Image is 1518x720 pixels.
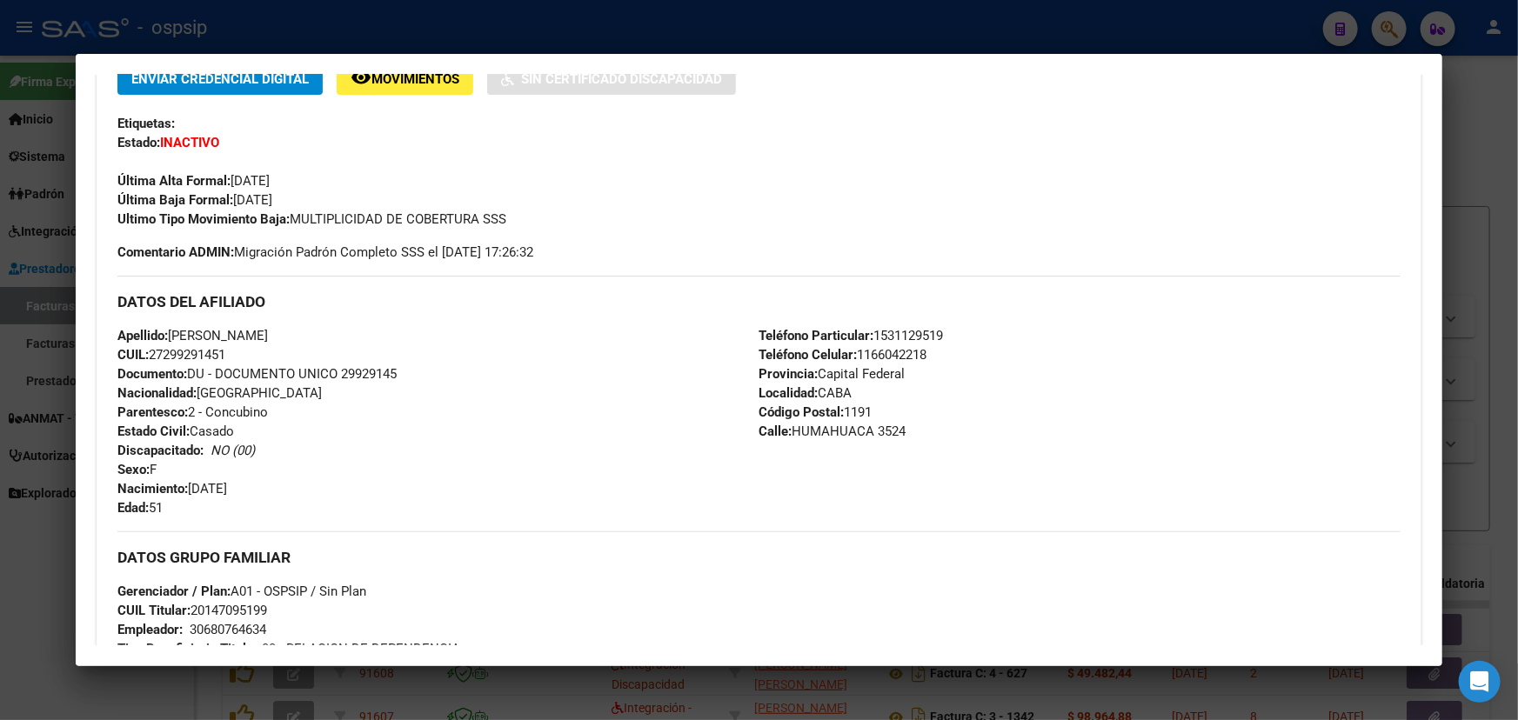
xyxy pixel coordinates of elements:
span: CABA [759,385,853,401]
span: Movimientos [371,71,459,87]
span: Sin Certificado Discapacidad [521,71,722,87]
strong: Documento: [117,366,187,382]
button: Sin Certificado Discapacidad [487,63,736,95]
span: Casado [117,423,234,439]
h3: DATOS DEL AFILIADO [117,292,1401,311]
span: A01 - OSPSIP / Sin Plan [117,583,366,599]
strong: Calle: [759,423,792,439]
strong: CUIL: [117,347,149,363]
strong: Etiquetas: [117,116,175,131]
strong: Teléfono Celular: [759,347,858,363]
span: MULTIPLICIDAD DE COBERTURA SSS [117,211,506,227]
span: DU - DOCUMENTO UNICO 29929145 [117,366,397,382]
strong: Código Postal: [759,404,845,420]
span: Enviar Credencial Digital [131,71,309,87]
span: 1166042218 [759,347,927,363]
strong: Edad: [117,500,149,516]
strong: Localidad: [759,385,819,401]
button: Enviar Credencial Digital [117,63,323,95]
i: NO (00) [211,443,255,458]
strong: Gerenciador / Plan: [117,583,231,599]
span: [DATE] [117,192,272,208]
span: 2 - Concubino [117,404,268,420]
strong: Parentesco: [117,404,188,420]
h3: DATOS GRUPO FAMILIAR [117,548,1401,567]
span: 00 - RELACION DE DEPENDENCIA [117,641,460,657]
span: [PERSON_NAME] [117,328,268,343]
strong: Provincia: [759,366,819,382]
strong: Nacimiento: [117,481,188,497]
strong: Comentario ADMIN: [117,244,234,260]
span: 20147095199 [117,603,267,618]
strong: Estado: [117,135,160,150]
strong: Estado Civil: [117,423,190,439]
strong: INACTIVO [160,135,219,150]
span: [DATE] [117,173,270,189]
strong: Sexo: [117,462,150,477]
strong: Ultimo Tipo Movimiento Baja: [117,211,290,227]
div: 30680764634 [190,620,266,639]
span: Capital Federal [759,366,906,382]
span: 1531129519 [759,328,944,343]
span: 27299291451 [117,347,225,363]
mat-icon: remove_red_eye [351,67,371,88]
span: 51 [117,500,163,516]
span: [DATE] [117,481,227,497]
span: HUMAHUACA 3524 [759,423,906,439]
strong: Apellido: [117,328,168,343]
strong: CUIL Titular: [117,603,191,618]
strong: Última Baja Formal: [117,192,233,208]
strong: Teléfono Particular: [759,328,874,343]
span: Migración Padrón Completo SSS el [DATE] 17:26:32 [117,243,533,262]
strong: Discapacitado: [117,443,204,458]
div: Open Intercom Messenger [1459,661,1501,703]
span: [GEOGRAPHIC_DATA] [117,385,322,401]
span: 1191 [759,404,873,420]
button: Movimientos [337,63,473,95]
strong: Nacionalidad: [117,385,197,401]
strong: Última Alta Formal: [117,173,231,189]
strong: Empleador: [117,622,183,637]
strong: Tipo Beneficiario Titular: [117,641,262,657]
span: F [117,462,157,477]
